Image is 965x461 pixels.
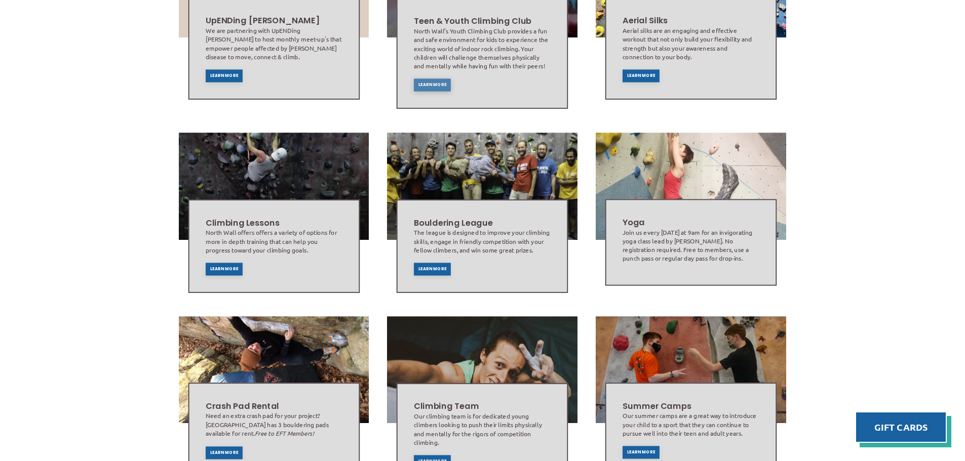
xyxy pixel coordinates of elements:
span: Learn More [627,74,655,78]
div: Our climbing team is for dedicated young climbers looking to push their limits physically and men... [414,412,551,446]
span: Learn More [418,267,447,271]
div: The league is designed to improve your climbing skills, engage in friendly competition with your ... [414,228,551,254]
img: Image [387,316,577,423]
div: Aerial silks are an engaging and effective workout that not only build your flexibility and stren... [623,26,759,61]
h2: Summer Camps [623,400,759,412]
img: Image [387,133,577,239]
em: Free to EFT Members! [255,429,314,437]
div: North Wall’s Youth Climbing Club provides a fun and safe environment for kids to experience the e... [414,27,551,70]
img: Image [595,316,787,423]
a: Learn More [205,263,242,275]
span: Learn More [418,83,447,87]
a: Learn More [623,69,660,82]
img: Image [178,316,369,423]
h2: Yoga [623,217,759,228]
span: Learn More [210,451,238,455]
h2: Climbing Team [414,401,551,412]
div: North Wall offers offers a variety of options for more in depth training that can help you progre... [205,228,342,254]
img: Image [178,133,369,239]
a: Learn More [414,263,451,275]
img: Image [596,133,786,239]
div: Join us every [DATE] at 9am for an invigorating yoga class lead by [PERSON_NAME]. No registration... [623,228,759,262]
div: We are partnering with UpENDing [PERSON_NAME] to host monthly meet-up's that empower people affec... [205,26,342,61]
a: Learn More [205,69,242,82]
span: Learn More [627,450,655,454]
h2: UpENDing [PERSON_NAME] [205,15,342,26]
h2: Aerial Silks [623,15,759,26]
span: Learn More [210,267,238,271]
h2: Crash Pad Rental [205,400,342,412]
h2: Teen & Youth Climbing Club [414,15,551,27]
a: Learn More [414,78,451,91]
h2: Climbing Lessons [205,217,342,228]
a: Learn More [623,446,660,458]
div: Need an extra crash pad for your project? [GEOGRAPHIC_DATA] has 3 bouldering pads available for r... [205,411,342,438]
span: Learn More [210,74,238,78]
div: Our summer camps are a great way to introduce your child to a sport that they can continue to pur... [623,411,759,437]
h2: Bouldering League [414,217,551,228]
a: Learn More [205,446,242,459]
